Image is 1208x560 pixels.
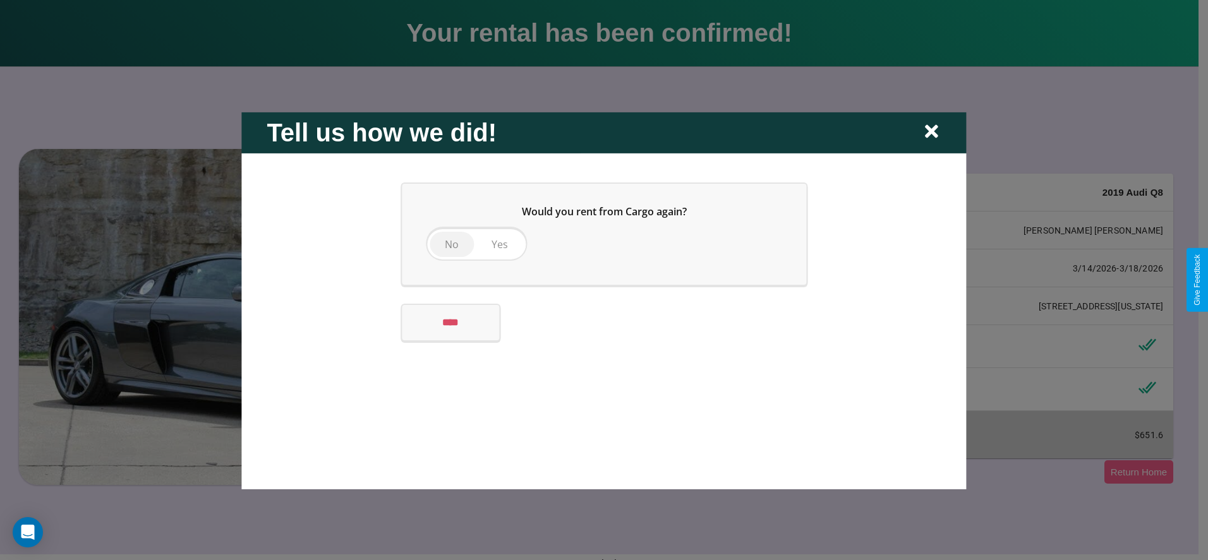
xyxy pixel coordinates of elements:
div: Give Feedback [1193,254,1202,306]
span: No [445,237,459,251]
span: Would you rent from Cargo again? [522,204,687,218]
h2: Tell us how we did! [267,118,497,146]
span: Yes [492,237,508,251]
div: Open Intercom Messenger [13,517,43,547]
